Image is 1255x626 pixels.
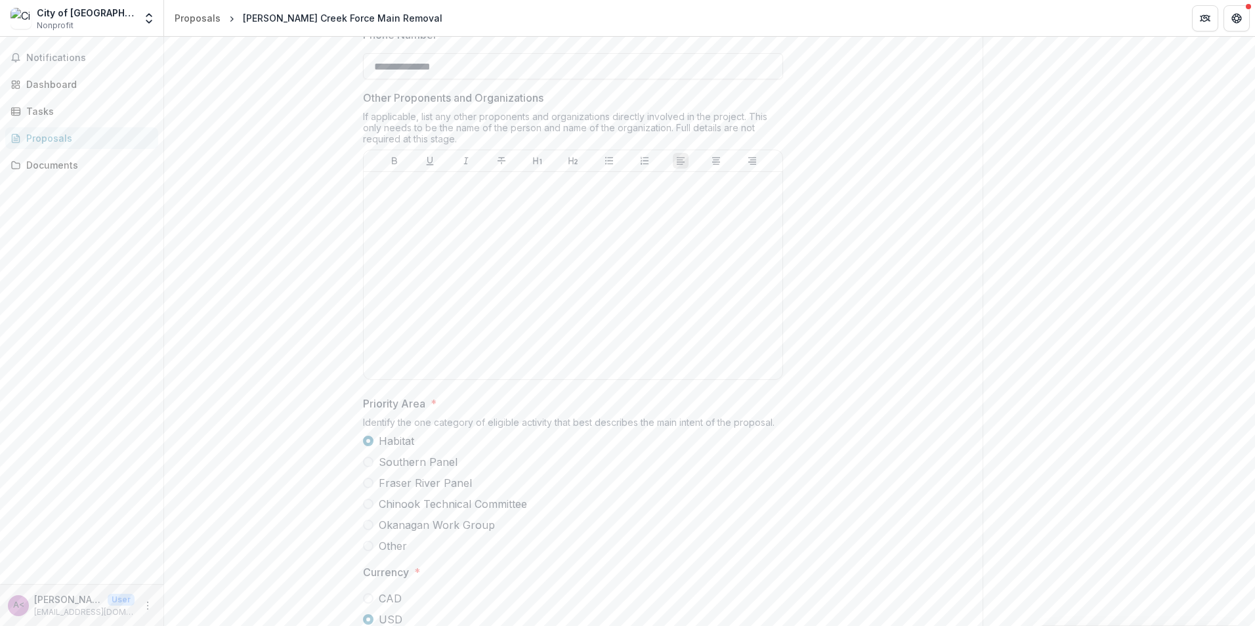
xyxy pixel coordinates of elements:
p: User [108,594,135,606]
div: Tasks [26,104,148,118]
div: Identify the one category of eligible activity that best describes the main intent of the proposal. [363,417,783,433]
button: Align Left [673,153,689,169]
button: Strike [494,153,509,169]
a: Tasks [5,100,158,122]
button: Open entity switcher [140,5,158,31]
button: Heading 2 [565,153,581,169]
p: Other Proponents and Organizations [363,90,543,106]
span: Nonprofit [37,20,74,31]
div: Documents [26,158,148,172]
p: Currency [363,564,409,580]
span: Other [379,538,407,554]
button: More [140,598,156,614]
p: [EMAIL_ADDRESS][DOMAIN_NAME] [34,606,135,618]
nav: breadcrumb [169,9,448,28]
img: City of Port Angeles [11,8,32,29]
a: Documents [5,154,158,176]
p: Priority Area [363,396,425,411]
button: Align Right [744,153,760,169]
div: Anina Jones <akjones@cityofpa.us> [13,601,24,610]
span: Chinook Technical Committee [379,496,527,512]
div: If applicable, list any other proponents and organizations directly involved in the project. This... [363,111,783,150]
div: Dashboard [26,77,148,91]
button: Heading 1 [530,153,545,169]
button: Ordered List [637,153,652,169]
div: City of [GEOGRAPHIC_DATA] [37,6,135,20]
span: Okanagan Work Group [379,517,495,533]
button: Underline [422,153,438,169]
button: Notifications [5,47,158,68]
a: Proposals [5,127,158,149]
span: Fraser River Panel [379,475,472,491]
button: Align Center [708,153,724,169]
p: [PERSON_NAME] <[EMAIL_ADDRESS][DOMAIN_NAME]> [34,593,102,606]
span: Southern Panel [379,454,457,470]
button: Bullet List [601,153,617,169]
div: Proposals [175,11,221,25]
button: Partners [1192,5,1218,31]
button: Italicize [458,153,474,169]
button: Bold [387,153,402,169]
div: [PERSON_NAME] Creek Force Main Removal [243,11,442,25]
span: CAD [379,591,402,606]
div: Proposals [26,131,148,145]
a: Dashboard [5,73,158,95]
span: Notifications [26,52,153,64]
span: Habitat [379,433,414,449]
button: Get Help [1223,5,1250,31]
a: Proposals [169,9,226,28]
